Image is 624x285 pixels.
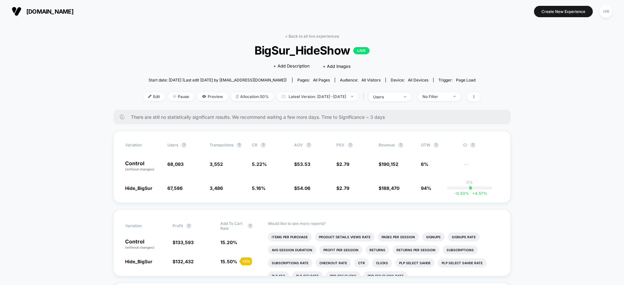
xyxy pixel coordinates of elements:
[443,245,478,254] li: Subscriptions
[210,161,223,167] span: 3,552
[220,221,244,231] span: Add To Cart Rate
[175,259,194,264] span: 132,432
[26,8,73,15] span: [DOMAIN_NAME]
[252,185,266,191] span: 5.16 %
[340,78,381,82] div: Audience:
[237,142,242,148] button: ?
[453,96,456,97] img: end
[463,142,499,148] span: CI
[12,6,21,16] img: Visually logo
[313,78,330,82] span: all pages
[448,232,480,242] li: Signups Rate
[438,258,487,267] li: Plp Select Sahde Rate
[294,185,310,191] span: $
[466,180,473,185] p: 0%
[382,185,399,191] span: 188,470
[379,161,398,167] span: $
[297,78,330,82] div: Pages:
[379,142,395,147] span: Revenue
[297,161,310,167] span: 53.53
[268,245,316,254] li: Avg Session Duration
[316,258,351,267] li: Checkout Rate
[469,191,487,196] span: 4.57 %
[173,223,183,228] span: Profit
[148,95,151,98] img: edit
[125,221,161,231] span: Variation
[248,223,253,229] button: ?
[125,259,152,264] span: Hide_BigSur
[366,245,389,254] li: Returns
[600,5,612,18] div: HR
[285,34,339,39] a: < Back to all live experiences
[336,161,349,167] span: $
[197,92,228,101] span: Preview
[125,239,166,250] p: Control
[125,245,154,249] span: (without changes)
[339,161,349,167] span: 2.79
[393,245,439,254] li: Returns Per Session
[348,142,353,148] button: ?
[125,142,161,148] span: Variation
[422,94,448,99] div: No Filter
[252,161,267,167] span: 5.22 %
[395,258,435,267] li: Plp Select Sahde
[469,185,470,190] p: |
[168,92,194,101] span: Pause
[277,92,358,101] span: Latest Version: [DATE] - [DATE]
[220,259,237,264] span: 15.50 %
[323,64,351,69] span: + Add Images
[463,162,499,172] span: ---
[306,142,311,148] button: ?
[385,78,433,82] span: Device:
[534,6,593,17] button: Create New Experience
[181,142,187,148] button: ?
[167,161,184,167] span: 68,093
[210,185,223,191] span: 3,486
[421,142,457,148] span: OTW
[149,78,287,82] span: Start date: [DATE] (Last edit [DATE] by [EMAIL_ADDRESS][DOMAIN_NAME])
[438,78,475,82] div: Trigger:
[268,258,312,267] li: Subscriptions Rate
[372,258,392,267] li: Clicks
[173,259,194,264] span: $
[125,185,152,191] span: Hide_BigSur
[210,142,233,147] span: Transactions
[240,257,252,265] div: + 2 %
[364,271,408,280] li: Pdp Atc Clicks Rate
[268,221,499,226] p: Would like to see more reports?
[315,232,374,242] li: Product Details Views Rate
[339,185,349,191] span: 2.79
[336,142,344,147] span: PSV
[125,167,154,171] span: (without changes)
[454,191,469,196] span: -0.53 %
[354,258,369,267] li: Ctr
[434,142,439,148] button: ?
[408,78,428,82] span: all devices
[379,185,399,191] span: $
[273,63,310,69] span: + Add Description
[160,43,464,57] span: BigSur_HideShow
[421,185,431,191] span: 94%
[131,114,498,120] span: There are still no statistically significant results. We recommend waiting a few more days . Time...
[422,232,445,242] li: Signups
[220,240,237,245] span: 15.20 %
[297,185,310,191] span: 54.06
[10,6,75,17] button: [DOMAIN_NAME]
[456,78,475,82] span: Page Load
[361,78,381,82] span: All Visitors
[398,142,403,148] button: ?
[598,5,614,18] button: HR
[351,96,353,97] img: end
[294,161,310,167] span: $
[252,142,257,147] span: CR
[336,185,349,191] span: $
[143,92,165,101] span: Edit
[173,95,176,98] img: end
[167,142,178,147] span: users
[319,245,362,254] li: Profit Per Session
[231,92,274,101] span: Allocation: 50%
[282,95,285,98] img: calendar
[472,191,475,196] span: +
[470,142,475,148] button: ?
[404,96,406,97] img: end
